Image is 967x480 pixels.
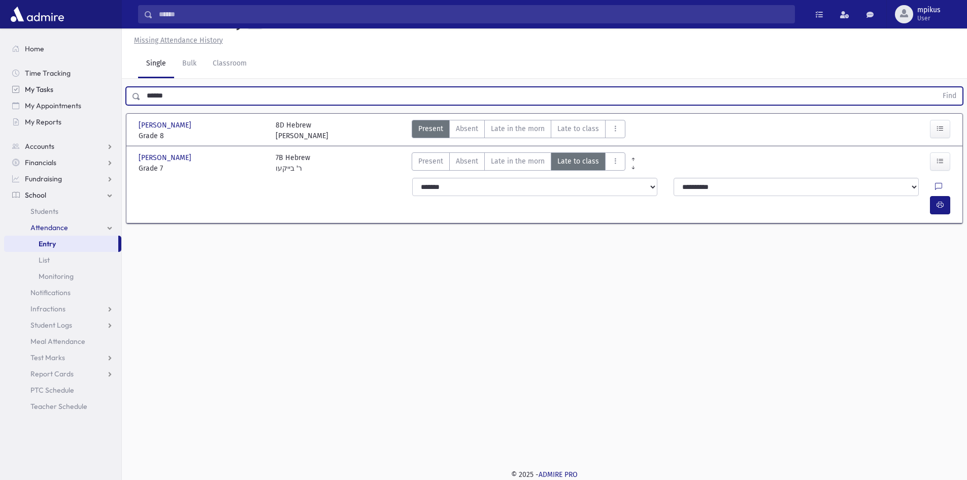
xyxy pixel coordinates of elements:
[557,156,599,167] span: Late to class
[25,190,46,200] span: School
[39,272,74,281] span: Monitoring
[4,268,121,284] a: Monitoring
[30,304,65,313] span: Infractions
[8,4,66,24] img: AdmirePro
[4,81,121,98] a: My Tasks
[412,120,625,141] div: AttTypes
[139,163,265,174] span: Grade 7
[4,98,121,114] a: My Appointments
[917,14,941,22] span: User
[30,353,65,362] span: Test Marks
[4,154,121,171] a: Financials
[4,114,121,130] a: My Reports
[134,36,223,45] u: Missing Attendance History
[153,5,794,23] input: Search
[4,333,121,349] a: Meal Attendance
[4,349,121,366] a: Test Marks
[25,69,71,78] span: Time Tracking
[418,156,443,167] span: Present
[25,158,56,167] span: Financials
[4,236,118,252] a: Entry
[557,123,599,134] span: Late to class
[276,120,328,141] div: 8D Hebrew [PERSON_NAME]
[456,123,478,134] span: Absent
[25,117,61,126] span: My Reports
[4,65,121,81] a: Time Tracking
[917,6,941,14] span: mpikus
[39,255,50,265] span: List
[4,301,121,317] a: Infractions
[4,203,121,219] a: Students
[4,171,121,187] a: Fundraising
[30,321,72,330] span: Student Logs
[30,207,58,216] span: Students
[174,50,205,78] a: Bulk
[937,87,962,105] button: Find
[30,288,71,297] span: Notifications
[30,337,85,346] span: Meal Attendance
[139,120,193,131] span: [PERSON_NAME]
[25,85,53,94] span: My Tasks
[4,187,121,203] a: School
[30,386,74,395] span: PTC Schedule
[4,317,121,333] a: Student Logs
[30,223,68,232] span: Attendance
[4,366,121,382] a: Report Cards
[39,239,56,248] span: Entry
[25,142,54,151] span: Accounts
[276,152,310,174] div: 7B Hebrew ר' בייקעו
[139,131,265,141] span: Grade 8
[25,174,62,183] span: Fundraising
[139,152,193,163] span: [PERSON_NAME]
[4,138,121,154] a: Accounts
[130,36,223,45] a: Missing Attendance History
[30,402,87,411] span: Teacher Schedule
[25,101,81,110] span: My Appointments
[138,469,951,480] div: © 2025 -
[418,123,443,134] span: Present
[30,369,74,378] span: Report Cards
[4,219,121,236] a: Attendance
[4,284,121,301] a: Notifications
[4,41,121,57] a: Home
[456,156,478,167] span: Absent
[205,50,255,78] a: Classroom
[4,382,121,398] a: PTC Schedule
[25,44,44,53] span: Home
[4,398,121,414] a: Teacher Schedule
[412,152,625,174] div: AttTypes
[491,123,545,134] span: Late in the morn
[138,50,174,78] a: Single
[4,252,121,268] a: List
[491,156,545,167] span: Late in the morn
